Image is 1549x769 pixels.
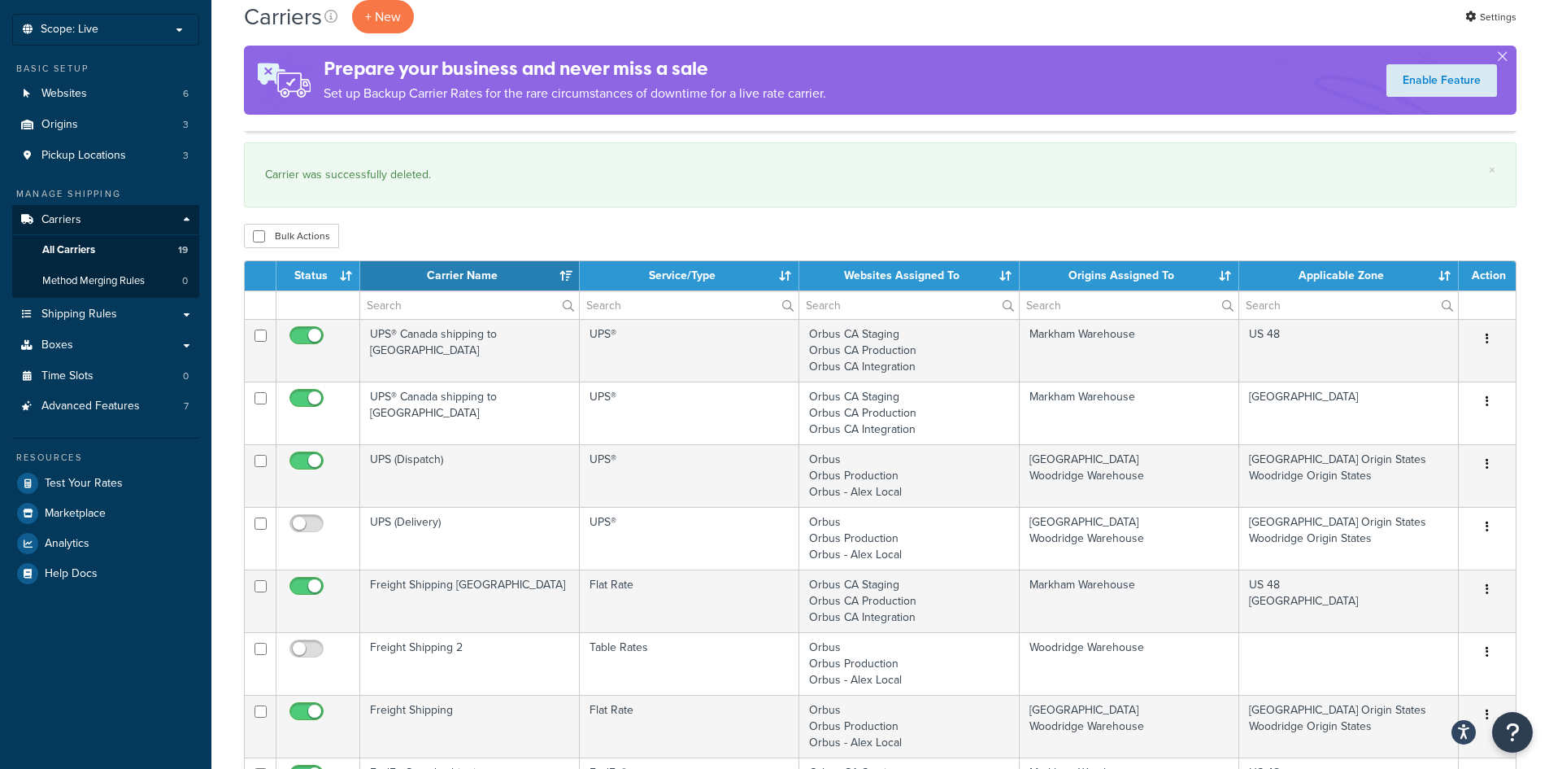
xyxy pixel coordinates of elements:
td: UPS (Dispatch) [360,444,580,507]
a: Origins 3 [12,110,199,140]
li: Time Slots [12,361,199,391]
td: Orbus Orbus Production Orbus - Alex Local [799,444,1019,507]
a: Pickup Locations 3 [12,141,199,171]
li: Websites [12,79,199,109]
th: Websites Assigned To: activate to sort column ascending [799,261,1019,291]
a: Marketplace [12,499,199,528]
span: Help Docs [45,567,98,581]
th: Applicable Zone: activate to sort column ascending [1239,261,1459,291]
a: Settings [1465,6,1516,28]
input: Search [1020,291,1238,319]
td: [GEOGRAPHIC_DATA] Origin States Woodridge Origin States [1239,695,1459,758]
span: 7 [184,400,189,413]
td: Freight Shipping 2 [360,632,580,695]
img: ad-rules-rateshop-fe6ec290ccb7230408bd80ed9643f0289d75e0ffd9eb532fc0e269fcd187b520.png [244,46,324,115]
button: Open Resource Center [1492,712,1533,753]
td: Markham Warehouse [1020,570,1239,632]
a: Shipping Rules [12,299,199,330]
span: Advanced Features [41,400,140,413]
h1: Carriers [244,1,322,33]
th: Origins Assigned To: activate to sort column ascending [1020,261,1239,291]
td: [GEOGRAPHIC_DATA] Origin States Woodridge Origin States [1239,507,1459,570]
span: Scope: Live [41,23,98,37]
td: Flat Rate [580,570,799,632]
a: Boxes [12,330,199,360]
div: Basic Setup [12,62,199,76]
span: 3 [183,149,189,163]
input: Search [1239,291,1458,319]
td: Orbus CA Staging Orbus CA Production Orbus CA Integration [799,319,1019,382]
span: Test Your Rates [45,477,123,491]
a: Advanced Features 7 [12,391,199,422]
td: Table Rates [580,632,799,695]
li: Origins [12,110,199,140]
input: Search [360,291,579,319]
span: Analytics [45,537,89,551]
td: UPS® [580,319,799,382]
a: Enable Feature [1386,64,1497,97]
a: All Carriers 19 [12,235,199,265]
td: US 48 [GEOGRAPHIC_DATA] [1239,570,1459,632]
td: [GEOGRAPHIC_DATA] Woodridge Warehouse [1020,507,1239,570]
th: Service/Type: activate to sort column ascending [580,261,799,291]
td: Orbus Orbus Production Orbus - Alex Local [799,632,1019,695]
a: Test Your Rates [12,469,199,498]
td: UPS® [580,382,799,444]
span: 6 [183,87,189,101]
td: US 48 [1239,319,1459,382]
span: Shipping Rules [41,308,117,321]
td: Flat Rate [580,695,799,758]
span: Origins [41,118,78,132]
td: Freight Shipping [GEOGRAPHIC_DATA] [360,570,580,632]
span: Pickup Locations [41,149,126,163]
li: Method Merging Rules [12,266,199,296]
span: Carriers [41,213,81,227]
span: 0 [182,274,188,288]
li: All Carriers [12,235,199,265]
td: Orbus CA Staging Orbus CA Production Orbus CA Integration [799,382,1019,444]
div: Resources [12,451,199,465]
a: Help Docs [12,559,199,588]
td: [GEOGRAPHIC_DATA] [1239,382,1459,444]
a: Analytics [12,529,199,558]
td: Markham Warehouse [1020,319,1239,382]
a: Time Slots 0 [12,361,199,391]
span: Websites [41,87,87,101]
td: Woodridge Warehouse [1020,632,1239,695]
div: Carrier was successfully deleted. [265,164,1495,186]
td: [GEOGRAPHIC_DATA] Woodridge Warehouse [1020,444,1239,507]
li: Advanced Features [12,391,199,422]
span: 3 [183,118,189,132]
td: UPS (Delivery) [360,507,580,570]
a: Carriers [12,205,199,235]
td: [GEOGRAPHIC_DATA] Woodridge Warehouse [1020,695,1239,758]
span: Marketplace [45,507,106,521]
li: Pickup Locations [12,141,199,171]
td: [GEOGRAPHIC_DATA] Origin States Woodridge Origin States [1239,444,1459,507]
p: Set up Backup Carrier Rates for the rare circumstances of downtime for a live rate carrier. [324,82,826,105]
input: Search [580,291,798,319]
td: UPS® [580,444,799,507]
input: Search [799,291,1018,319]
td: UPS® Canada shipping to [GEOGRAPHIC_DATA] [360,382,580,444]
span: Boxes [41,339,73,352]
span: Time Slots [41,369,94,383]
th: Carrier Name: activate to sort column ascending [360,261,580,291]
td: Markham Warehouse [1020,382,1239,444]
td: UPS® [580,507,799,570]
li: Carriers [12,205,199,298]
span: Method Merging Rules [42,274,145,288]
span: 19 [178,243,188,257]
td: Orbus Orbus Production Orbus - Alex Local [799,507,1019,570]
button: Bulk Actions [244,224,339,248]
a: × [1489,164,1495,177]
a: Websites 6 [12,79,199,109]
td: Orbus CA Staging Orbus CA Production Orbus CA Integration [799,570,1019,632]
td: UPS® Canada shipping to [GEOGRAPHIC_DATA] [360,319,580,382]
